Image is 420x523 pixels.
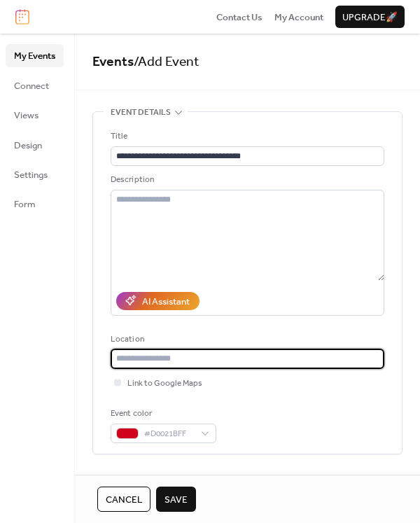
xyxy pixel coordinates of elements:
[15,9,29,25] img: logo
[216,10,262,24] a: Contact Us
[6,163,64,186] a: Settings
[106,493,142,507] span: Cancel
[156,487,196,512] button: Save
[111,173,381,187] div: Description
[14,168,48,182] span: Settings
[6,104,64,126] a: Views
[111,130,381,144] div: Title
[6,134,64,156] a: Design
[142,295,190,309] div: AI Assistant
[164,493,188,507] span: Save
[144,427,194,441] span: #D0021BFF
[127,377,202,391] span: Link to Google Maps
[116,292,199,310] button: AI Assistant
[111,471,170,485] span: Date and time
[335,6,405,28] button: Upgrade🚀
[274,10,323,24] a: My Account
[14,197,36,211] span: Form
[6,74,64,97] a: Connect
[14,109,38,123] span: Views
[134,49,199,75] span: / Add Event
[97,487,150,512] button: Cancel
[14,49,55,63] span: My Events
[6,193,64,215] a: Form
[92,49,134,75] a: Events
[6,44,64,67] a: My Events
[14,79,49,93] span: Connect
[342,11,398,25] span: Upgrade 🚀
[14,139,42,153] span: Design
[111,106,171,120] span: Event details
[111,407,213,421] div: Event color
[111,333,381,347] div: Location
